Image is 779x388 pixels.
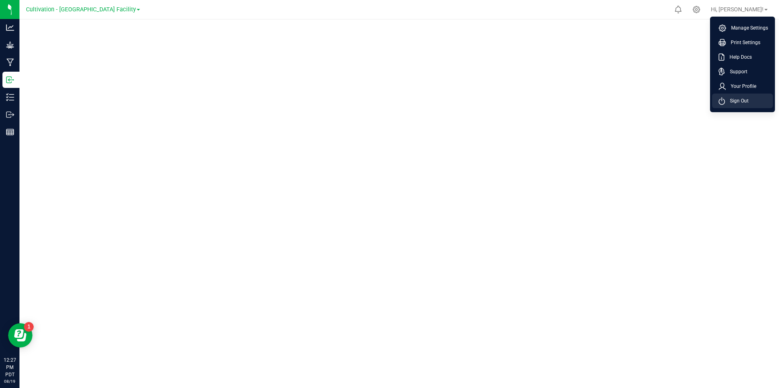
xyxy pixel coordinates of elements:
a: Help Docs [719,53,770,61]
inline-svg: Reports [6,128,14,136]
inline-svg: Inbound [6,76,14,84]
a: Support [719,68,770,76]
p: 12:27 PM PDT [4,356,16,378]
inline-svg: Outbound [6,111,14,119]
span: Cultivation - [GEOGRAPHIC_DATA] Facility [26,6,136,13]
inline-svg: Analytics [6,23,14,32]
span: Help Docs [725,53,752,61]
span: Your Profile [726,82,756,90]
iframe: Resource center unread badge [24,322,34,332]
span: Sign Out [725,97,749,105]
span: Hi, [PERSON_NAME]! [711,6,764,13]
inline-svg: Inventory [6,93,14,101]
span: Print Settings [726,38,760,47]
iframe: Resource center [8,323,32,347]
li: Sign Out [712,94,773,108]
inline-svg: Grow [6,41,14,49]
span: Manage Settings [726,24,768,32]
p: 08/19 [4,378,16,384]
div: Manage settings [691,6,702,13]
inline-svg: Manufacturing [6,58,14,66]
span: Support [725,68,747,76]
